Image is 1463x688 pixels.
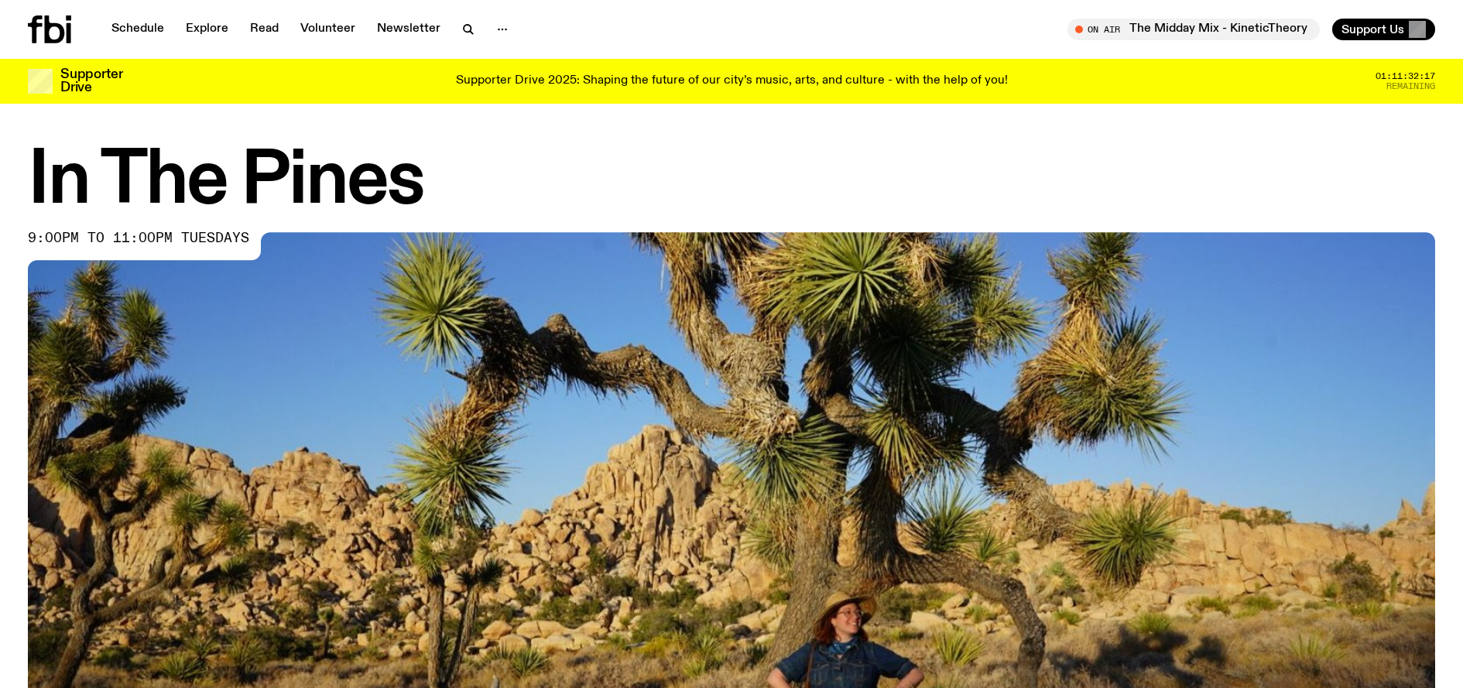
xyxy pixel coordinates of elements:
h1: In The Pines [28,147,1435,217]
button: Support Us [1332,19,1435,40]
span: Remaining [1386,82,1435,91]
h3: Supporter Drive [60,68,122,94]
a: Volunteer [291,19,365,40]
a: Explore [176,19,238,40]
p: Supporter Drive 2025: Shaping the future of our city’s music, arts, and culture - with the help o... [456,74,1008,88]
a: Schedule [102,19,173,40]
a: Newsletter [368,19,450,40]
span: Support Us [1341,22,1404,36]
span: 9:00pm to 11:00pm tuesdays [28,232,249,245]
a: Read [241,19,288,40]
span: 01:11:32:17 [1376,72,1435,80]
button: On AirThe Midday Mix - KineticTheory [1067,19,1320,40]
